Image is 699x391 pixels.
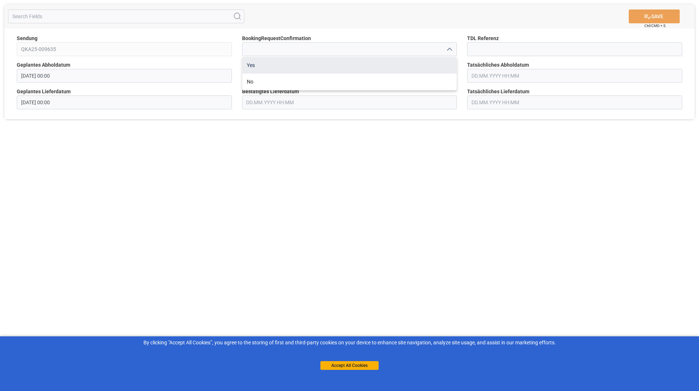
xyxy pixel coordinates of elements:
[242,88,299,95] span: Bestätigtes Lieferdatum
[467,88,529,95] span: Tatsächliches Lieferdatum
[17,61,70,69] span: Geplantes Abholdatum
[17,35,37,42] span: Sendung
[17,88,71,95] span: Geplantes Lieferdatum
[320,361,379,370] button: Accept All Cookies
[242,57,457,74] div: Yes
[242,95,457,109] input: DD.MM.YYYY HH:MM
[629,9,680,23] button: SAVE
[467,95,682,109] input: DD.MM.YYYY HH:MM
[467,61,529,69] span: Tatsächliches Abholdatum
[644,23,666,28] span: Ctrl/CMD + S
[8,9,244,23] input: Search Fields
[467,35,499,42] span: TDL Referenz
[5,339,694,347] div: By clicking "Accept All Cookies”, you agree to the storing of first and third-party cookies on yo...
[242,74,457,90] div: No
[17,95,232,109] input: DD.MM.YYYY HH:MM
[443,44,454,55] button: close menu
[467,69,682,83] input: DD.MM.YYYY HH:MM
[17,69,232,83] input: DD.MM.YYYY HH:MM
[242,35,311,42] span: BookingRequestConfirmation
